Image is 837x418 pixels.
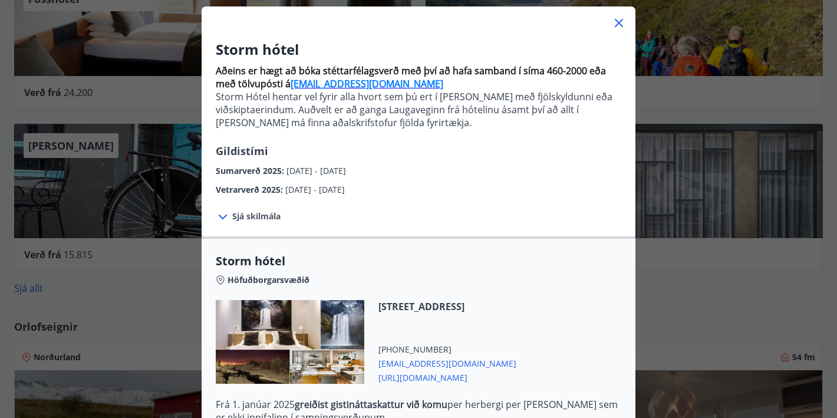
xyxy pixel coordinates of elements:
span: Storm hótel [216,253,621,269]
span: [STREET_ADDRESS] [378,300,516,313]
h3: Storm hótel [216,40,621,60]
span: Sumarverð 2025 : [216,165,286,176]
span: Höfuðborgarsvæðið [228,274,309,286]
span: [DATE] - [DATE] [285,184,345,195]
span: Sjá skilmála [232,210,281,222]
span: [PHONE_NUMBER] [378,344,516,356]
span: Gildistími [216,144,268,158]
span: [DATE] - [DATE] [286,165,346,176]
strong: Aðeins er hægt að bóka stéttarfélagsverð með því að hafa samband í síma 460-2000 eða með tölvupós... [216,64,606,90]
a: [EMAIL_ADDRESS][DOMAIN_NAME] [291,77,443,90]
p: Storm Hótel hentar vel fyrir alla hvort sem þú ert í [PERSON_NAME] með fjölskyldunni eða viðskipt... [216,90,621,129]
span: Vetrarverð 2025 : [216,184,285,195]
